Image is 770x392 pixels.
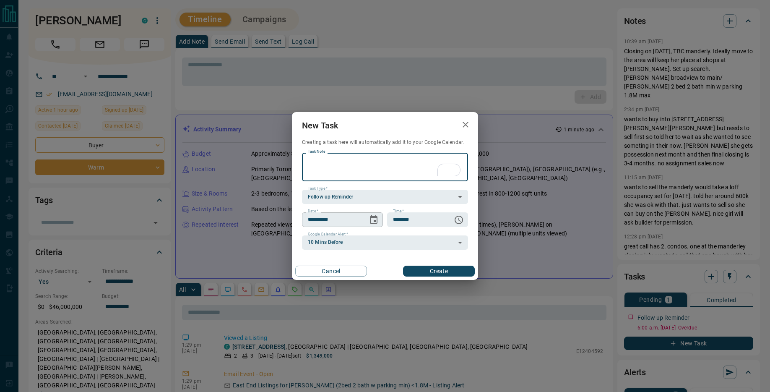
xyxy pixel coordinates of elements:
[302,190,468,204] div: Follow up Reminder
[308,186,328,191] label: Task Type
[450,212,467,228] button: Choose time, selected time is 6:00 AM
[295,266,367,277] button: Cancel
[393,209,404,214] label: Time
[365,212,382,228] button: Choose date, selected date is Sep 17, 2025
[292,112,348,139] h2: New Task
[308,157,462,178] textarea: To enrich screen reader interactions, please activate Accessibility in Grammarly extension settings
[302,139,468,146] p: Creating a task here will automatically add it to your Google Calendar.
[308,209,318,214] label: Date
[308,149,325,154] label: Task Note
[403,266,475,277] button: Create
[302,235,468,250] div: 10 Mins Before
[308,232,348,237] label: Google Calendar Alert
